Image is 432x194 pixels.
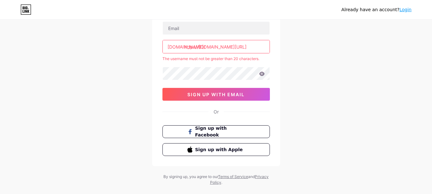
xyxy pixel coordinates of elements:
[214,108,219,115] div: Or
[163,22,270,35] input: Email
[187,92,245,97] span: sign up with email
[163,40,270,53] input: username
[162,56,270,62] div: The username must not be greater than 20 characters.
[342,6,412,13] div: Already have an account?
[162,174,271,185] div: By signing up, you agree to our and .
[195,125,245,138] span: Sign up with Facebook
[162,88,270,101] button: sign up with email
[162,125,270,138] button: Sign up with Facebook
[195,146,245,153] span: Sign up with Apple
[399,7,412,12] a: Login
[218,174,248,179] a: Terms of Service
[162,143,270,156] button: Sign up with Apple
[168,43,205,50] div: [DOMAIN_NAME]/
